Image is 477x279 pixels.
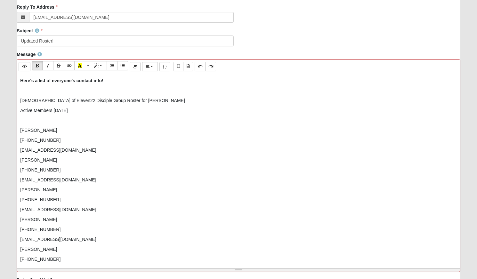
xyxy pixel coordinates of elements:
label: Subject [17,28,43,34]
button: Recent Color [74,61,85,70]
p: [PHONE_NUMBER] [20,167,457,173]
p: [EMAIL_ADDRESS][DOMAIN_NAME] [20,266,457,273]
p: [EMAIL_ADDRESS][DOMAIN_NAME] [20,236,457,243]
button: More Color [85,61,91,70]
p: [PERSON_NAME] [20,187,457,193]
p: [EMAIL_ADDRESS][DOMAIN_NAME] [20,177,457,183]
button: Bold (⌘+B) [32,61,43,70]
p: [EMAIL_ADDRESS][DOMAIN_NAME] [20,206,457,213]
button: Unordered list (⌘+⇧+NUM7) [117,61,128,70]
p: [PERSON_NAME] [20,246,457,253]
label: Message [17,51,42,58]
p: [PHONE_NUMBER] [20,196,457,203]
p: [EMAIL_ADDRESS][DOMAIN_NAME] [20,147,457,154]
p: [PERSON_NAME] [20,216,457,223]
button: Link (⌘+K) [64,61,75,70]
div: Resize [17,269,460,272]
label: Reply To Address [17,4,57,10]
button: Merge Field [159,62,170,71]
p: [PHONE_NUMBER] [20,226,457,233]
button: Italic (⌘+I) [43,61,53,70]
button: Style [91,61,107,70]
p: [PERSON_NAME] [20,127,457,134]
button: Paragraph [142,62,158,71]
p: [PHONE_NUMBER] [20,256,457,263]
button: Ordered list (⌘+⇧+NUM8) [107,61,117,70]
button: Strikethrough (⌘+⇧+S) [53,61,64,70]
button: Remove Font Style (⌘+\) [130,62,141,71]
button: Paste from Word [183,62,193,71]
button: Paste Text [174,62,183,71]
b: Here's a list of everyone's contact info! [20,78,103,83]
p: [PERSON_NAME] [20,157,457,163]
p: [PHONE_NUMBER] [20,137,457,144]
p: [DEMOGRAPHIC_DATA] of Eleven22 Disciple Group Roster for [PERSON_NAME] [20,97,457,104]
button: Undo (⌘+Z) [195,62,206,71]
button: Redo (⌘+⇧+Z) [205,62,216,71]
p: Active Members [DATE] [20,107,457,114]
button: Code Editor [19,62,30,71]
